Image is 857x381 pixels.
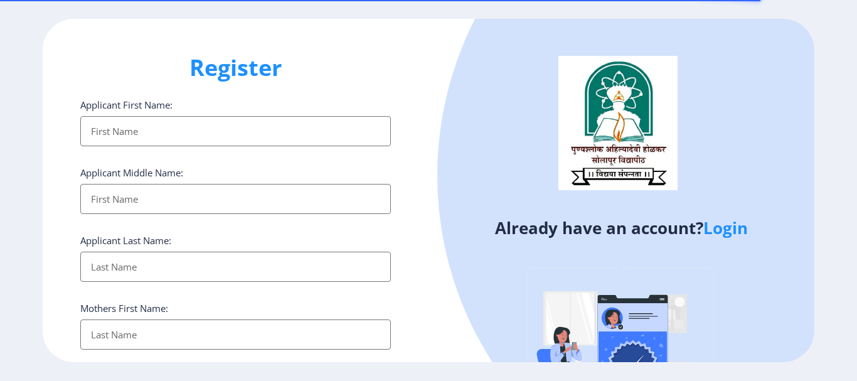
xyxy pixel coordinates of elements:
input: Last Name [80,319,391,350]
h1: Register [80,53,391,83]
label: Applicant First Name: [80,99,173,111]
a: Login [703,217,748,239]
input: Last Name [80,252,391,282]
label: Applicant Middle Name: [80,166,183,179]
label: Applicant Last Name: [80,234,171,247]
input: First Name [80,116,391,146]
h4: Already have an account? [438,218,805,238]
input: First Name [80,184,391,214]
label: Mothers First Name: [80,302,168,314]
img: logo [558,56,678,190]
